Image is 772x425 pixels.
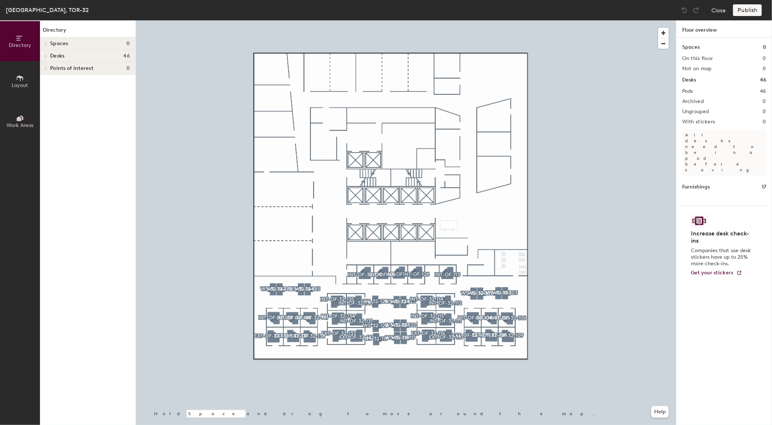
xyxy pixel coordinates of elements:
h2: With stickers [682,119,715,125]
button: Help [651,406,669,418]
h1: Desks [682,76,696,84]
h1: 0 [763,43,766,51]
img: Undo [681,7,688,14]
h2: 0 [763,56,766,61]
h2: Pods [682,88,693,94]
span: Layout [12,82,28,88]
a: Get your stickers [691,270,742,276]
span: Spaces [50,41,68,47]
h1: Floor overview [676,20,772,37]
h2: Archived [682,99,704,104]
h2: 0 [763,99,766,104]
img: Sticker logo [691,215,708,227]
h1: Spaces [682,43,700,51]
span: Work Areas [7,122,33,128]
div: [GEOGRAPHIC_DATA], TOR-32 [6,5,89,15]
h2: 0 [763,119,766,125]
img: Redo [692,7,700,14]
h4: Increase desk check-ins [691,230,753,245]
h2: 0 [763,66,766,72]
span: 0 [126,41,130,47]
h1: 17 [762,183,766,191]
button: Close [711,4,726,16]
span: 0 [126,65,130,71]
span: Desks [50,53,64,59]
h2: 46 [760,88,766,94]
p: Companies that use desk stickers have up to 25% more check-ins. [691,247,753,267]
h2: Ungrouped [682,109,709,115]
h1: Furnishings [682,183,710,191]
span: Directory [9,42,31,48]
h1: Directory [40,26,136,37]
h1: 46 [760,76,766,84]
span: 46 [123,53,130,59]
h2: 0 [763,109,766,115]
span: Points of interest [50,65,93,71]
span: Get your stickers [691,270,733,276]
p: All desks need to be in a pod before saving [682,129,766,176]
h2: On this floor [682,56,713,61]
h2: Not on map [682,66,712,72]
